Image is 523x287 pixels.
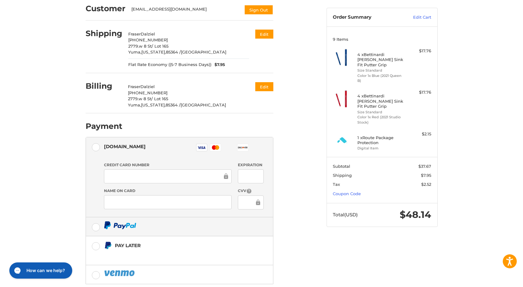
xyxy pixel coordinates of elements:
span: 85364 / [166,49,181,54]
h4: 1 x Route Package Protection [357,135,405,145]
a: Edit Cart [400,14,431,21]
span: Dalziel [141,31,155,36]
iframe: PayPal Message 1 [104,252,234,257]
span: $2.52 [421,182,431,187]
span: [US_STATE], [141,49,166,54]
span: 2779.w 8 St [128,44,152,49]
span: [US_STATE], [141,102,166,107]
li: Color 1x Red (2021 Studio Stock) [357,115,405,125]
button: Edit [255,30,273,39]
div: [EMAIL_ADDRESS][DOMAIN_NAME] [131,6,238,15]
span: $48.14 [400,209,431,220]
span: Dalziel [140,84,155,89]
iframe: Gorgias live chat messenger [6,260,74,281]
div: [DOMAIN_NAME] [104,141,146,152]
span: Total (USD) [333,212,358,218]
li: Size Standard [357,110,405,115]
div: Pay Later [115,240,234,251]
span: [GEOGRAPHIC_DATA] [181,49,226,54]
img: PayPal icon [104,269,136,277]
span: Tax [333,182,340,187]
span: / Lot 165 [151,96,168,101]
h3: 9 Items [333,37,431,42]
label: Name on Card [104,188,232,194]
button: Sign Out [244,5,273,15]
span: Shipping [333,173,352,178]
li: Size Standard [357,68,405,73]
h2: Billing [86,81,122,91]
div: $2.15 [407,131,431,137]
span: Yuma, [128,49,141,54]
span: 85364 / [166,102,181,107]
span: Flat Rate Economy ((5-7 Business Days)) [128,62,211,68]
span: [GEOGRAPHIC_DATA] [181,102,226,107]
label: Expiration [238,162,264,168]
h3: Order Summary [333,14,400,21]
span: [PHONE_NUMBER] [128,90,167,95]
h2: Payment [86,121,122,131]
li: Color 1x Blue (2021 Queen B) [357,73,405,83]
span: Fraser [128,84,140,89]
span: Fraser [128,31,141,36]
img: Pay Later icon [104,242,112,249]
a: Coupon Code [333,191,361,196]
label: CVV [238,188,264,194]
button: Edit [255,82,273,91]
span: Subtotal [333,164,350,169]
h4: 4 x Bettinardi [PERSON_NAME] Sink Fit Putter Grip [357,93,405,109]
div: $17.76 [407,89,431,96]
span: / Lot 165 [152,44,168,49]
img: PayPal icon [104,221,136,229]
h2: Shipping [86,29,122,38]
li: Digital Item [357,146,405,151]
span: Yuma, [128,102,141,107]
span: $7.95 [421,173,431,178]
h2: Customer [86,4,125,13]
h4: 4 x Bettinardi [PERSON_NAME] Sink Fit Putter Grip [357,52,405,67]
div: $17.76 [407,48,431,54]
span: [PHONE_NUMBER] [128,37,168,42]
label: Credit Card Number [104,162,232,168]
span: 2779.w 8 St [128,96,151,101]
span: $7.95 [211,62,225,68]
span: $37.67 [418,164,431,169]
